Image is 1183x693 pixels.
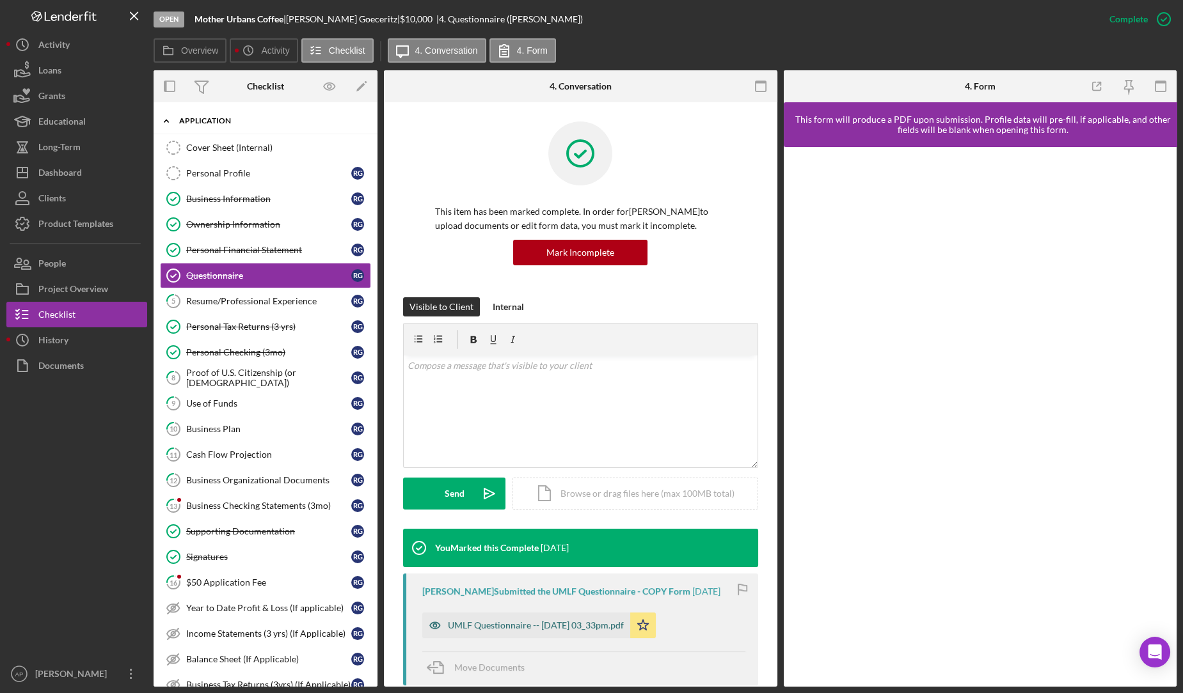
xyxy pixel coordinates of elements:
[186,270,351,281] div: Questionnaire
[170,424,178,433] tspan: 10
[286,14,400,24] div: [PERSON_NAME] Goeceritz |
[154,38,226,63] button: Overview
[154,12,184,27] div: Open
[435,543,539,553] div: You Marked this Complete
[160,212,371,237] a: Ownership InformationRG
[160,160,371,186] a: Personal ProfileRG
[493,297,524,316] div: Internal
[160,621,371,646] a: Income Statements (3 yrs) (If Applicable)RG
[186,628,351,639] div: Income Statements (3 yrs) (If Applicable)
[186,526,351,536] div: Supporting Documentation
[15,671,24,678] text: AP
[517,45,548,56] label: 4. Form
[186,322,351,332] div: Personal Tax Returns (3 yrs)
[351,192,364,205] div: R G
[351,397,364,410] div: R G
[692,586,720,596] time: 2025-08-14 19:33
[160,365,371,391] a: 8Proof of U.S. Citizenship (or [DEMOGRAPHIC_DATA])RG
[160,391,371,416] a: 9Use of FundsRG
[160,646,371,672] a: Balance Sheet (If Applicable)RG
[351,525,364,538] div: R G
[186,449,351,460] div: Cash Flow Projection
[965,81,996,91] div: 4. Form
[329,45,365,56] label: Checklist
[160,263,371,288] a: QuestionnaireRG
[448,620,624,630] div: UMLF Questionnaire -- [DATE] 03_33pm.pdf
[160,493,371,518] a: 13Business Checking Statements (3mo)RG
[186,654,351,664] div: Balance Sheet (If Applicable)
[301,38,374,63] button: Checklist
[351,576,364,589] div: R G
[186,424,351,434] div: Business Plan
[351,295,364,308] div: R G
[170,476,177,484] tspan: 12
[186,296,351,306] div: Resume/Professional Experience
[186,347,351,357] div: Personal Checking (3mo)
[403,478,505,510] button: Send
[351,627,364,640] div: R G
[351,346,364,359] div: R G
[454,662,525,673] span: Move Documents
[388,38,486,63] button: 4. Conversation
[351,474,364,487] div: R G
[179,117,361,125] div: Application
[160,544,371,570] a: SignaturesRG
[790,114,1177,135] div: This form will produce a PDF upon submission. Profile data will pre-fill, if applicable, and othe...
[160,135,371,160] a: Cover Sheet (Internal)
[247,81,284,91] div: Checklist
[186,194,351,204] div: Business Information
[403,297,480,316] button: Visible to Client
[351,653,364,666] div: R G
[351,423,364,435] div: R G
[160,467,371,493] a: 12Business Organizational DocumentsRG
[546,240,614,265] div: Mark Incomplete
[541,543,569,553] time: 2025-08-14 19:57
[1109,6,1148,32] div: Complete
[400,13,433,24] span: $10,000
[409,297,473,316] div: Visible to Client
[160,314,371,339] a: Personal Tax Returns (3 yrs)RG
[445,478,464,510] div: Send
[351,448,364,461] div: R G
[550,81,612,91] div: 4. Conversation
[160,518,371,544] a: Supporting DocumentationRG
[195,13,283,24] b: Mother Urbans Coffee
[351,499,364,512] div: R G
[351,602,364,614] div: R G
[351,678,364,691] div: R G
[486,297,530,316] button: Internal
[435,205,726,233] p: This item has been marked complete. In order for [PERSON_NAME] to upload documents or edit form d...
[32,661,115,690] div: [PERSON_NAME]
[230,38,298,63] button: Activity
[160,288,371,314] a: 5Resume/Professional ExperienceRG
[195,14,286,24] div: |
[181,45,218,56] label: Overview
[186,368,351,388] div: Proof of U.S. Citizenship (or [DEMOGRAPHIC_DATA])
[351,371,364,384] div: R G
